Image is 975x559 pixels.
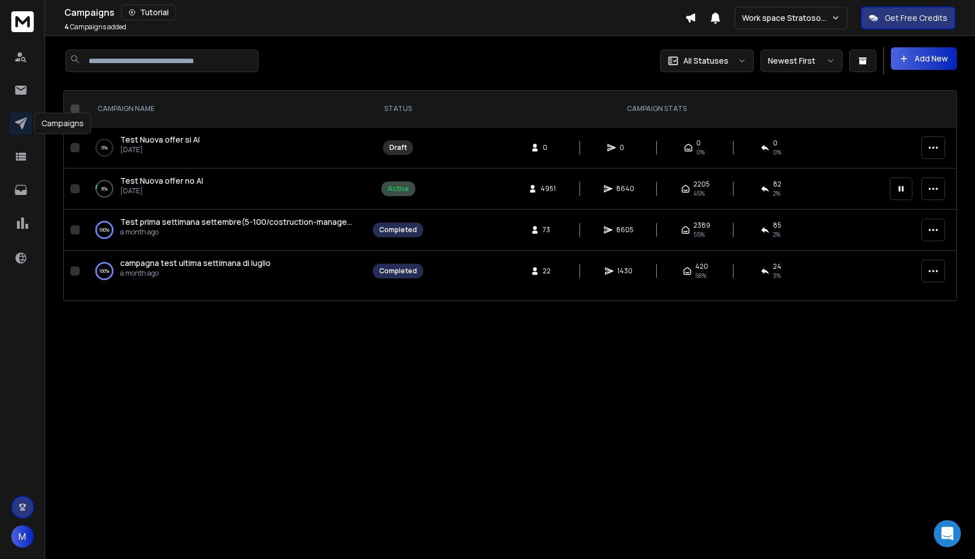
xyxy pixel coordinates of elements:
span: campagna test ultima settimana di luglio [120,258,271,268]
span: 55 % [693,230,705,239]
th: CAMPAIGN NAME [84,91,366,127]
div: Campaigns [64,5,685,20]
span: 2389 [693,221,710,230]
button: Add New [891,47,957,70]
span: Test Nuova offer si AI [120,134,200,145]
span: 8605 [616,225,634,234]
p: 100 % [99,224,109,236]
span: 1430 [617,267,633,276]
button: M [11,525,34,548]
p: a month ago [120,228,355,237]
p: All Statuses [683,55,728,66]
p: a month ago [120,269,271,278]
span: 0 [620,143,631,152]
span: 4951 [541,184,556,193]
span: 73 [543,225,554,234]
p: Work space Stratosoftware [742,12,831,24]
p: 0 % [102,142,108,153]
p: Campaigns added [64,23,126,32]
span: 8640 [616,184,634,193]
span: 2205 [693,180,710,189]
span: 24 [773,262,781,271]
th: STATUS [366,91,430,127]
span: 85 [773,221,781,230]
span: 4 [64,22,69,32]
span: 420 [695,262,708,271]
a: Test Nuova offer si AI [120,134,200,145]
button: Get Free Credits [861,7,955,29]
div: Completed [379,225,417,234]
p: [DATE] [120,187,203,196]
p: 8 % [102,183,108,194]
span: 0 [696,139,701,148]
div: Active [388,184,409,193]
td: 0%Test Nuova offer si AI[DATE] [84,127,366,168]
span: 2 % [773,230,780,239]
div: Draft [389,143,407,152]
span: Test prima settimana settembre(5-100/costruction-management consulting-logistic-machinery-food-) [120,216,510,227]
span: 0 [773,139,778,148]
span: 22 [543,267,554,276]
button: Tutorial [121,5,176,20]
td: 100%campagna test ultima settimana di luglioa month ago [84,251,366,292]
span: Test Nuova offer no AI [120,175,203,186]
td: 100%Test prima settimana settembre(5-100/costruction-management consulting-logistic-machinery-foo... [84,210,366,251]
button: Newest First [761,50,842,72]
span: 58 % [695,271,706,280]
span: 0% [696,148,705,157]
td: 8%Test Nuova offer no AI[DATE] [84,168,366,210]
p: [DATE] [120,145,200,154]
span: 3 % [773,271,781,280]
span: 0% [773,148,781,157]
div: Campaigns [34,113,91,134]
a: Test Nuova offer no AI [120,175,203,187]
div: Completed [379,267,417,276]
div: Open Intercom Messenger [934,520,961,547]
p: Get Free Credits [885,12,947,24]
th: CAMPAIGN STATS [430,91,883,127]
span: 0 [543,143,554,152]
span: 82 [773,180,781,189]
a: Test prima settimana settembre(5-100/costruction-management consulting-logistic-machinery-food-) [120,216,355,228]
span: 2 % [773,189,780,198]
a: campagna test ultima settimana di luglio [120,258,271,269]
p: 100 % [99,265,109,277]
span: 45 % [693,189,705,198]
